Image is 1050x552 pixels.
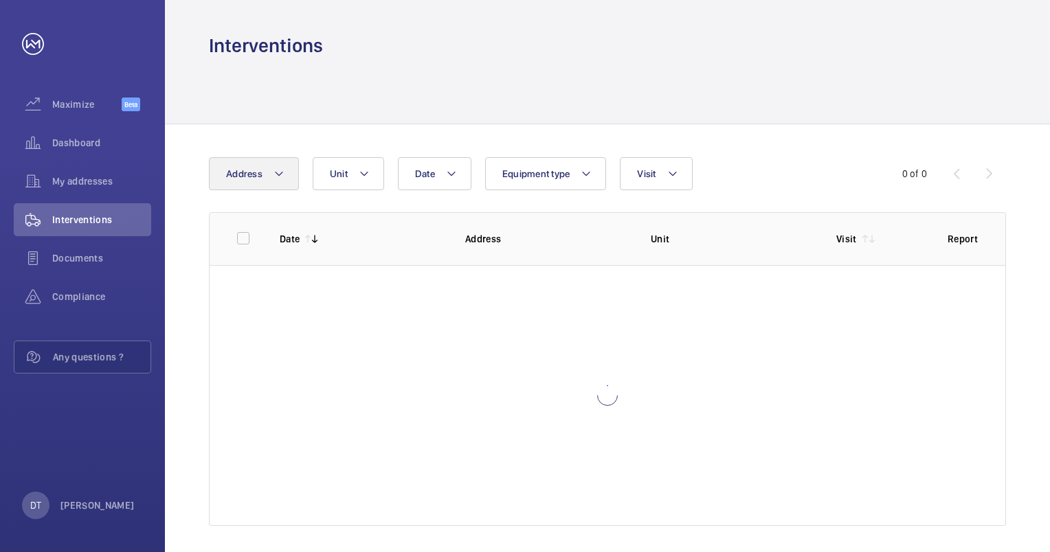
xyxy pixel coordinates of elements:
[226,168,262,179] span: Address
[60,498,135,512] p: [PERSON_NAME]
[53,350,150,364] span: Any questions ?
[122,97,140,111] span: Beta
[948,232,978,246] p: Report
[52,290,151,303] span: Compliance
[651,232,814,246] p: Unit
[280,232,300,246] p: Date
[209,33,323,58] h1: Interventions
[465,232,629,246] p: Address
[620,157,692,190] button: Visit
[836,232,857,246] p: Visit
[313,157,384,190] button: Unit
[52,97,122,111] span: Maximize
[502,168,570,179] span: Equipment type
[485,157,607,190] button: Equipment type
[52,251,151,265] span: Documents
[330,168,348,179] span: Unit
[902,167,927,181] div: 0 of 0
[52,213,151,227] span: Interventions
[209,157,299,190] button: Address
[415,168,435,179] span: Date
[637,168,656,179] span: Visit
[398,157,471,190] button: Date
[52,136,151,150] span: Dashboard
[30,498,41,512] p: DT
[52,174,151,188] span: My addresses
